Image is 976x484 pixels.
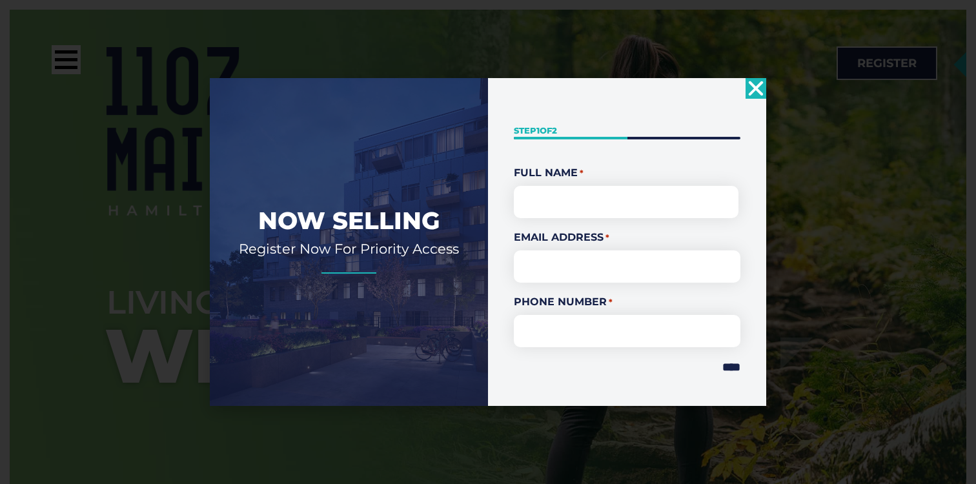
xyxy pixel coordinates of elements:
[514,125,740,137] p: Step of
[536,125,540,136] span: 1
[746,78,766,99] a: Close
[514,294,740,310] label: Phone Number
[229,240,469,257] h2: Register Now For Priority Access
[514,230,740,245] label: Email Address
[229,205,469,236] h2: Now Selling
[514,165,740,181] legend: Full Name
[552,125,557,136] span: 2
